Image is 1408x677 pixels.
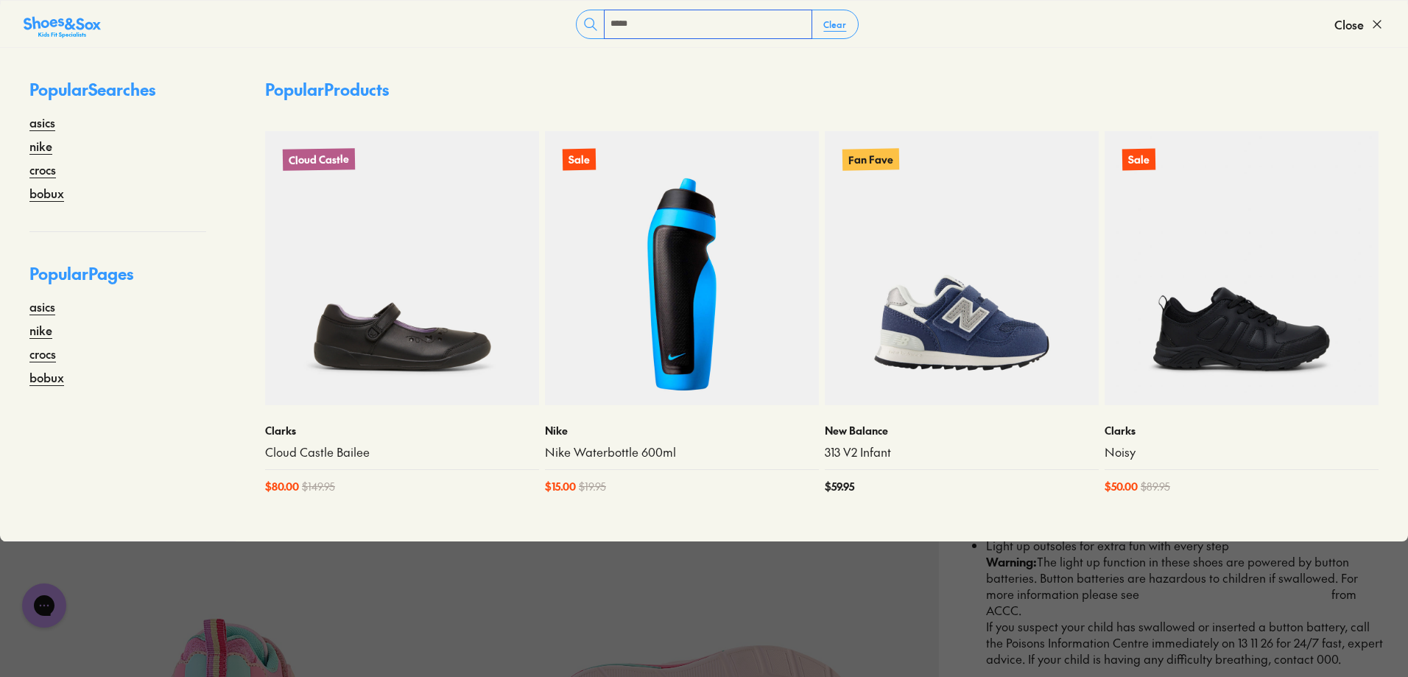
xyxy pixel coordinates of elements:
span: Close [1334,15,1364,33]
p: Clarks [1105,423,1379,438]
span: $ 59.95 [825,479,854,494]
iframe: Gorgias live chat messenger [15,578,74,633]
p: Cloud Castle [283,148,355,171]
a: asics [29,113,55,131]
p: The light up function in these shoes are powered by button batteries. Button batteries are hazard... [986,554,1384,619]
p: Popular Products [265,77,389,102]
a: crocs [29,161,56,178]
p: Sale [1122,149,1155,171]
a: button batteries safety information [1139,586,1331,602]
a: nike [29,321,52,339]
p: Fan Fave [842,148,899,170]
span: $ 149.95 [302,479,335,494]
a: Cloud Castle Bailee [265,444,539,460]
a: Cloud Castle [265,131,539,405]
a: nike [29,137,52,155]
img: SNS_Logo_Responsive.svg [24,15,101,39]
a: Nike Waterbottle 600ml [545,444,819,460]
a: Noisy [1105,444,1379,460]
li: Light up outsoles for extra fun with every step [986,538,1384,554]
button: Clear [812,11,858,38]
span: $ 50.00 [1105,479,1138,494]
p: New Balance [825,423,1099,438]
span: $ 19.95 [579,479,606,494]
a: Sale [545,131,819,405]
a: bobux [29,368,64,386]
a: Fan Fave [825,131,1099,405]
a: bobux [29,184,64,202]
a: 313 V2 Infant [825,444,1099,460]
p: Popular Pages [29,262,206,298]
strong: Warning: [986,553,1037,569]
span: $ 89.95 [1141,479,1170,494]
a: Sale [1105,131,1379,405]
p: Popular Searches [29,77,206,113]
p: If you suspect your child has swallowed or inserted a button battery, call the Poisons Informatio... [986,619,1384,667]
p: Sale [563,149,596,171]
a: asics [29,298,55,315]
p: Clarks [265,423,539,438]
p: Nike [545,423,819,438]
span: $ 15.00 [545,479,576,494]
a: Shoes &amp; Sox [24,13,101,36]
button: Close [1334,8,1384,41]
a: crocs [29,345,56,362]
span: $ 80.00 [265,479,299,494]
